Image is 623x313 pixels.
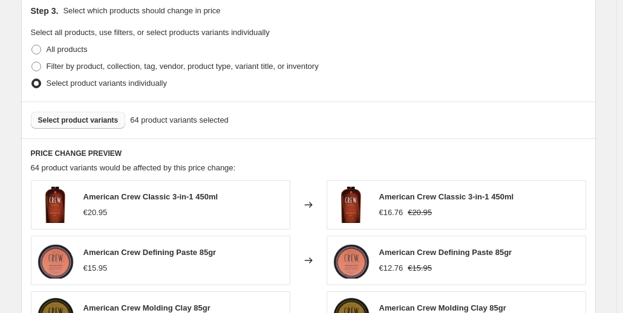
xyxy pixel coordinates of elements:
h2: Step 3. [31,5,59,17]
img: american-crew-classic-3-in-1-450ml-595723_80x.jpg [333,187,370,223]
span: American Crew Molding Clay 85gr [83,303,210,312]
span: American Crew Molding Clay 85gr [379,303,506,312]
p: Select which products should change in price [63,5,220,17]
span: American Crew Defining Paste 85gr [83,248,217,257]
button: Select product variants [31,112,126,129]
span: Select product variants individually [47,79,167,88]
h6: PRICE CHANGE PREVIEW [31,149,586,158]
div: €15.95 [83,262,108,274]
span: American Crew Defining Paste 85gr [379,248,512,257]
img: american-crew-classic-3-in-1-450ml-595723_80x.jpg [38,187,74,223]
img: american-crew-defining-paste-85gr-219881_80x.jpg [333,242,370,279]
div: €12.76 [379,262,403,274]
div: €16.76 [379,207,403,219]
strike: €20.95 [408,207,432,219]
strike: €15.95 [408,262,432,274]
span: 64 product variants would be affected by this price change: [31,163,236,172]
span: All products [47,45,88,54]
span: 64 product variants selected [130,114,229,126]
img: american-crew-defining-paste-85gr-219881_80x.jpg [38,242,74,279]
span: Filter by product, collection, tag, vendor, product type, variant title, or inventory [47,62,319,71]
span: Select product variants [38,115,119,125]
span: American Crew Classic 3-in-1 450ml [379,192,514,201]
span: Select all products, use filters, or select products variants individually [31,28,270,37]
div: €20.95 [83,207,108,219]
span: American Crew Classic 3-in-1 450ml [83,192,218,201]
